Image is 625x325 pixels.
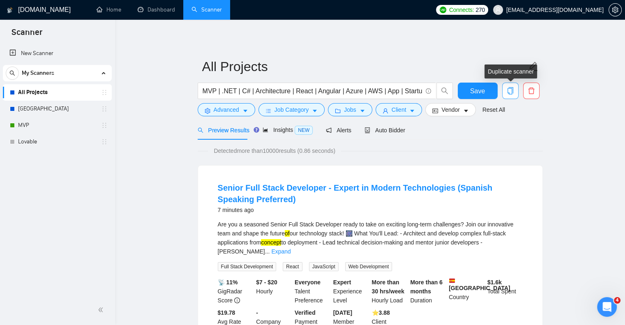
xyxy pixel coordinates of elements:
[295,279,321,286] b: Everyone
[333,309,352,316] b: [DATE]
[436,83,453,99] button: search
[333,279,351,286] b: Expert
[482,105,505,114] a: Reset All
[265,248,270,255] span: ...
[3,65,112,150] li: My Scanners
[5,26,49,44] span: Scanner
[6,70,18,76] span: search
[101,138,108,145] span: holder
[409,108,415,114] span: caret-down
[18,84,96,101] a: All Projects
[426,88,431,94] span: info-circle
[18,101,96,117] a: [GEOGRAPHIC_DATA]
[218,309,235,316] b: $19.78
[383,108,388,114] span: user
[263,127,313,133] span: Insights
[285,230,290,237] mark: of
[484,65,537,78] div: Duplicate scanner
[335,108,341,114] span: folder
[614,297,620,304] span: 4
[408,278,447,305] div: Duration
[22,65,54,81] span: My Scanners
[101,89,108,96] span: holder
[458,83,498,99] button: Save
[258,103,325,116] button: barsJob Categorycaret-down
[312,108,318,114] span: caret-down
[597,297,617,317] iframe: Intercom live chat
[253,126,260,134] div: Tooltip anchor
[309,262,339,271] span: JavaScript
[265,108,271,114] span: bars
[486,278,524,305] div: Total Spent
[440,7,446,13] img: upwork-logo.png
[208,146,341,155] span: Detected more than 10000 results (0.86 seconds)
[9,45,105,62] a: New Scanner
[609,3,622,16] button: setting
[101,106,108,112] span: holder
[218,205,523,215] div: 7 minutes ago
[295,309,316,316] b: Verified
[372,309,390,316] b: ⭐️ 3.88
[326,127,332,133] span: notification
[410,279,443,295] b: More than 6 months
[503,87,518,95] span: copy
[218,183,493,204] a: Senior Full Stack Developer - Expert in Modern Technologies (Spanish Speaking Preferred)
[218,279,238,286] b: 📡 11%
[18,134,96,150] a: Lovable
[364,127,405,134] span: Auto Bidder
[425,103,475,116] button: idcardVendorcaret-down
[345,262,392,271] span: Web Development
[216,278,255,305] div: GigRadar Score
[274,105,309,114] span: Job Category
[256,309,258,316] b: -
[441,105,459,114] span: Vendor
[234,297,240,303] span: info-circle
[370,278,409,305] div: Hourly Load
[6,67,19,80] button: search
[242,108,248,114] span: caret-down
[523,83,540,99] button: delete
[609,7,622,13] a: setting
[261,239,281,246] mark: concept
[372,279,404,295] b: More than 30 hrs/week
[463,108,469,114] span: caret-down
[191,6,222,13] a: searchScanner
[205,108,210,114] span: setting
[502,83,519,99] button: copy
[392,105,406,114] span: Client
[18,117,96,134] a: MVP
[218,262,277,271] span: Full Stack Development
[3,45,112,62] li: New Scanner
[475,5,484,14] span: 270
[432,108,438,114] span: idcard
[202,56,526,77] input: Scanner name...
[470,86,485,96] span: Save
[101,122,108,129] span: holder
[198,127,249,134] span: Preview Results
[271,248,291,255] a: Expand
[256,279,277,286] b: $7 - $20
[218,220,523,256] div: Are you a seasoned Senior Full Stack Developer ready to take on exciting long-term challenges? Jo...
[203,86,422,96] input: Search Freelance Jobs...
[495,7,501,13] span: user
[449,278,510,291] b: [GEOGRAPHIC_DATA]
[138,6,175,13] a: dashboardDashboard
[437,87,452,95] span: search
[328,103,372,116] button: folderJobscaret-down
[344,105,356,114] span: Jobs
[7,4,13,17] img: logo
[263,127,268,133] span: area-chart
[254,278,293,305] div: Hourly
[360,108,365,114] span: caret-down
[449,5,474,14] span: Connects:
[198,103,255,116] button: settingAdvancedcaret-down
[449,278,455,284] img: 🇪🇸
[524,87,539,95] span: delete
[447,278,486,305] div: Country
[198,127,203,133] span: search
[332,278,370,305] div: Experience Level
[528,61,538,72] span: edit
[283,262,302,271] span: React
[326,127,351,134] span: Alerts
